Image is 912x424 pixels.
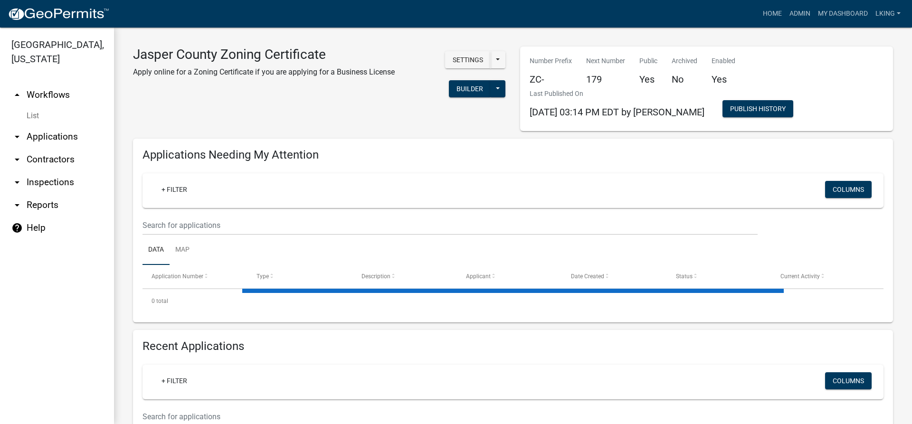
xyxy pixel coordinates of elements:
datatable-header-cell: Applicant [457,265,562,288]
i: arrow_drop_down [11,131,23,142]
a: Home [759,5,786,23]
h4: Applications Needing My Attention [142,148,883,162]
i: arrow_drop_up [11,89,23,101]
datatable-header-cell: Description [352,265,457,288]
p: Public [639,56,657,66]
span: Current Activity [780,273,820,280]
button: Settings [445,51,491,68]
i: arrow_drop_down [11,154,23,165]
p: Next Number [586,56,625,66]
p: Number Prefix [530,56,572,66]
a: + Filter [154,181,195,198]
button: Columns [825,181,872,198]
div: 0 total [142,289,883,313]
a: + Filter [154,372,195,389]
p: Apply online for a Zoning Certificate if you are applying for a Business License [133,66,395,78]
datatable-header-cell: Type [247,265,352,288]
datatable-header-cell: Date Created [562,265,667,288]
input: Search for applications [142,216,758,235]
wm-modal-confirm: Workflow Publish History [722,106,793,113]
h3: Jasper County Zoning Certificate [133,47,395,63]
span: Status [676,273,693,280]
p: Last Published On [530,89,704,99]
button: Publish History [722,100,793,117]
a: My Dashboard [814,5,872,23]
span: Type [256,273,269,280]
datatable-header-cell: Current Activity [771,265,876,288]
span: [DATE] 03:14 PM EDT by [PERSON_NAME] [530,106,704,118]
a: LKING [872,5,904,23]
span: Applicant [466,273,491,280]
h5: ZC- [530,74,572,85]
h5: Yes [712,74,735,85]
h5: No [672,74,697,85]
button: Columns [825,372,872,389]
a: Map [170,235,195,265]
h5: 179 [586,74,625,85]
i: arrow_drop_down [11,199,23,211]
h5: Yes [639,74,657,85]
p: Archived [672,56,697,66]
button: Builder [449,80,491,97]
datatable-header-cell: Status [667,265,772,288]
h4: Recent Applications [142,339,883,353]
i: help [11,222,23,234]
a: Admin [786,5,814,23]
p: Enabled [712,56,735,66]
datatable-header-cell: Application Number [142,265,247,288]
span: Date Created [571,273,604,280]
a: Data [142,235,170,265]
span: Application Number [152,273,203,280]
i: arrow_drop_down [11,177,23,188]
span: Description [361,273,390,280]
